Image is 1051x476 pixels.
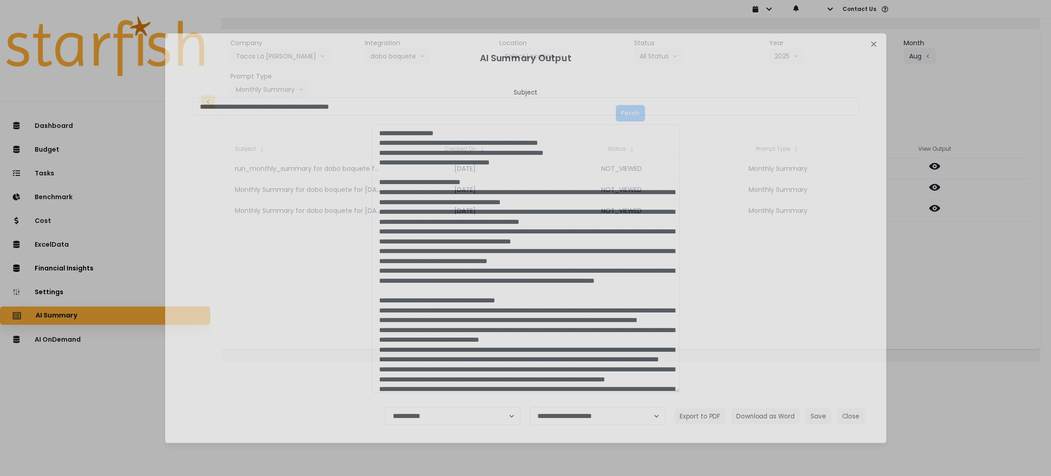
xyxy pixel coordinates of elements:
[805,408,831,424] button: Save
[836,408,864,424] button: Close
[866,37,880,51] button: Close
[514,88,537,97] header: Subject
[674,408,726,424] button: Export to PDF
[731,408,800,424] button: Download as Word
[176,44,875,72] header: AI Summary Output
